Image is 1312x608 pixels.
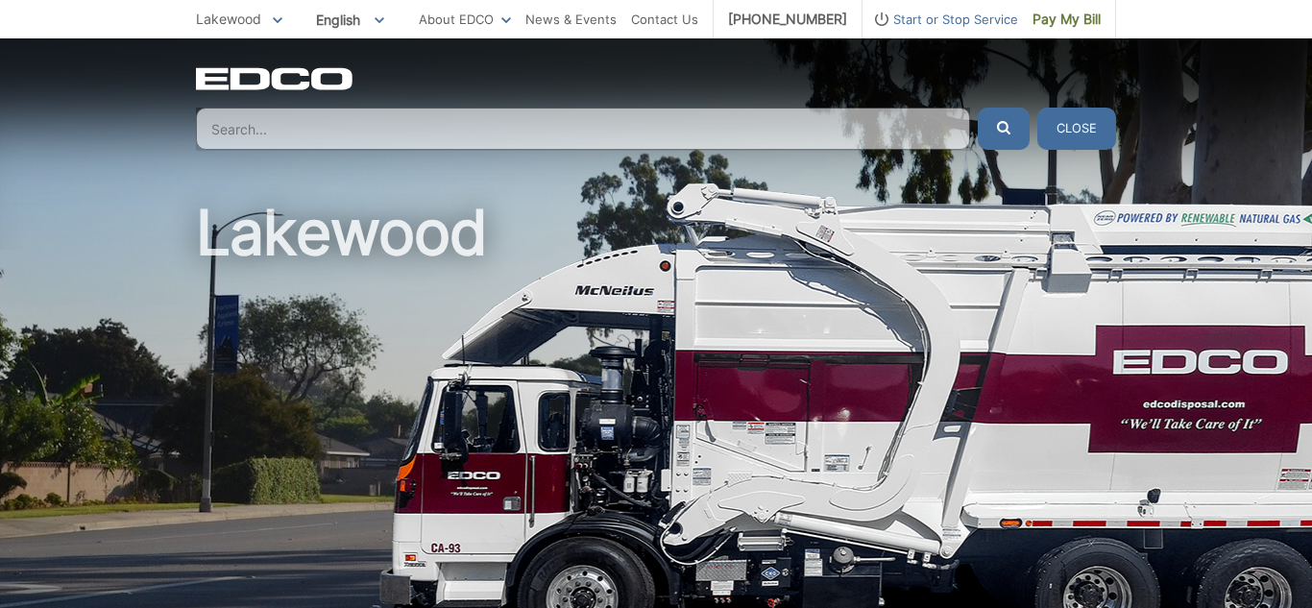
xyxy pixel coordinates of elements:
[196,11,261,27] span: Lakewood
[196,67,355,90] a: EDCD logo. Return to the homepage.
[1033,9,1101,30] span: Pay My Bill
[1037,108,1116,150] button: Close
[631,9,698,30] a: Contact Us
[419,9,511,30] a: About EDCO
[978,108,1030,150] button: Submit the search query.
[525,9,617,30] a: News & Events
[302,4,399,36] span: English
[196,108,970,150] input: Search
